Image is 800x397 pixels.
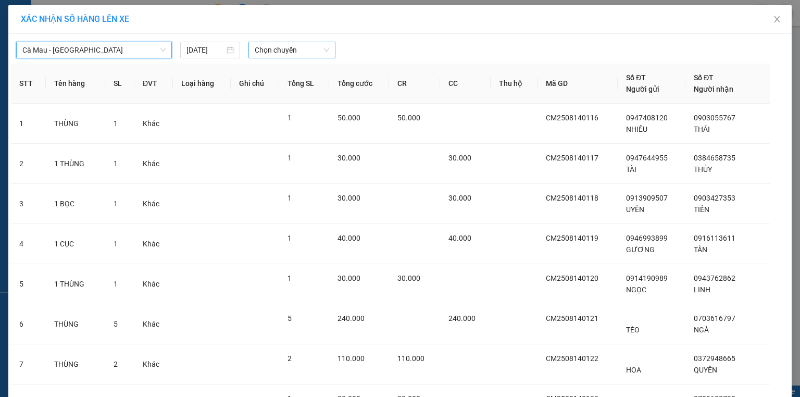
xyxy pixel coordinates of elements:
[546,234,598,242] span: CM2508140119
[694,73,714,82] span: Số ĐT
[337,314,365,322] span: 240.000
[448,314,476,322] span: 240.000
[337,274,360,282] span: 30.000
[694,366,717,374] span: QUYÊN
[626,205,644,214] span: UYÊN
[11,264,46,304] td: 5
[11,104,46,144] td: 1
[46,344,105,384] td: THÙNG
[46,184,105,224] td: 1 BỌC
[46,224,105,264] td: 1 CỤC
[694,165,712,173] span: THỦY
[329,64,389,104] th: Tổng cước
[694,205,709,214] span: TIẾN
[694,326,709,334] span: NGÀ
[491,64,537,104] th: Thu hộ
[626,154,668,162] span: 0947644955
[287,234,292,242] span: 1
[694,314,735,322] span: 0703616797
[694,154,735,162] span: 0384658735
[134,224,173,264] td: Khác
[114,240,118,248] span: 1
[134,184,173,224] td: Khác
[626,274,668,282] span: 0914190989
[448,194,471,202] span: 30.000
[46,104,105,144] td: THÙNG
[134,144,173,184] td: Khác
[114,280,118,288] span: 1
[546,274,598,282] span: CM2508140120
[537,64,618,104] th: Mã GD
[11,184,46,224] td: 3
[448,154,471,162] span: 30.000
[626,366,641,374] span: HOA
[694,354,735,363] span: 0372948665
[337,114,360,122] span: 50.000
[773,15,781,23] span: close
[626,73,646,82] span: Số ĐT
[134,304,173,344] td: Khác
[694,286,710,294] span: LINH
[337,194,360,202] span: 30.000
[287,194,292,202] span: 1
[186,44,224,56] input: 14/08/2025
[626,194,668,202] span: 0913909507
[11,224,46,264] td: 4
[397,114,420,122] span: 50.000
[134,344,173,384] td: Khác
[546,154,598,162] span: CM2508140117
[694,114,735,122] span: 0903055767
[287,314,292,322] span: 5
[11,64,46,104] th: STT
[21,14,129,24] span: XÁC NHẬN SỐ HÀNG LÊN XE
[546,354,598,363] span: CM2508140122
[22,42,166,58] span: Cà Mau - Sài Gòn
[114,159,118,168] span: 1
[397,354,424,363] span: 110.000
[694,194,735,202] span: 0903427353
[389,64,440,104] th: CR
[626,326,640,334] span: TÈO
[134,104,173,144] td: Khác
[626,165,636,173] span: TÀI
[46,304,105,344] td: THÙNG
[105,64,134,104] th: SL
[626,234,668,242] span: 0946993899
[626,85,659,93] span: Người gửi
[626,125,647,133] span: NHIỀU
[694,85,733,93] span: Người nhận
[11,344,46,384] td: 7
[626,245,655,254] span: GƯƠNG
[134,264,173,304] td: Khác
[287,114,292,122] span: 1
[337,234,360,242] span: 40.000
[114,360,118,368] span: 2
[448,234,471,242] span: 40.000
[173,64,230,104] th: Loại hàng
[397,274,420,282] span: 30.000
[287,274,292,282] span: 1
[11,144,46,184] td: 2
[626,286,646,294] span: NGỌC
[231,64,279,104] th: Ghi chú
[337,354,365,363] span: 110.000
[287,154,292,162] span: 1
[114,320,118,328] span: 5
[46,64,105,104] th: Tên hàng
[546,194,598,202] span: CM2508140118
[114,119,118,128] span: 1
[46,264,105,304] td: 1 THÙNG
[11,304,46,344] td: 6
[546,314,598,322] span: CM2508140121
[694,125,710,133] span: THÁI
[694,245,707,254] span: TÂN
[694,274,735,282] span: 0943762862
[626,114,668,122] span: 0947408120
[279,64,329,104] th: Tổng SL
[337,154,360,162] span: 30.000
[762,5,792,34] button: Close
[46,144,105,184] td: 1 THÙNG
[255,42,330,58] span: Chọn chuyến
[694,234,735,242] span: 0916113611
[114,200,118,208] span: 1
